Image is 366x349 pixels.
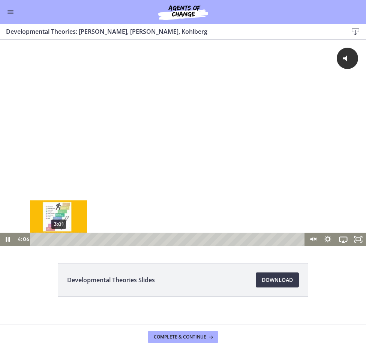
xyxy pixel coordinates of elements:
[336,193,351,206] button: Airplay
[67,275,155,284] span: Developmental Theories Slides
[337,8,358,29] button: Click for sound
[148,331,218,343] button: Complete & continue
[138,3,228,21] img: Agents of Change
[154,334,206,340] span: Complete & continue
[305,193,320,206] button: Unmute
[320,193,336,206] button: Show settings menu
[351,193,366,206] button: Fullscreen
[6,8,15,17] button: Enable menu
[6,27,336,36] h3: Developmental Theories: [PERSON_NAME], [PERSON_NAME], Kohlberg
[262,275,293,284] span: Download
[36,193,301,206] div: Playbar
[256,272,299,287] a: Download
